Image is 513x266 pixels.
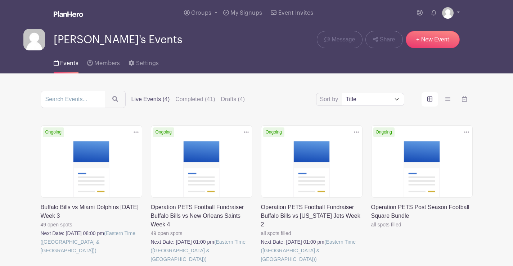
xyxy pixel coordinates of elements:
[87,50,120,73] a: Members
[422,92,473,107] div: order and view
[54,11,83,17] img: logo_white-6c42ec7e38ccf1d336a20a19083b03d10ae64f83f12c07503d8b9e83406b4c7d.svg
[54,34,182,46] span: [PERSON_NAME]'s Events
[365,31,402,48] a: Share
[23,29,45,50] img: default-ce2991bfa6775e67f084385cd625a349d9dcbb7a52a09fb2fda1e96e2d18dcdb.png
[191,10,211,16] span: Groups
[317,31,363,48] a: Message
[136,60,159,66] span: Settings
[60,60,78,66] span: Events
[320,95,341,104] label: Sort by
[278,10,313,16] span: Event Invites
[332,35,355,44] span: Message
[221,95,245,104] label: Drafts (4)
[380,35,395,44] span: Share
[129,50,158,73] a: Settings
[131,95,251,104] div: filters
[131,95,170,104] label: Live Events (4)
[406,31,460,48] a: + New Event
[41,91,105,108] input: Search Events...
[230,10,262,16] span: My Signups
[94,60,120,66] span: Members
[442,7,454,19] img: default-ce2991bfa6775e67f084385cd625a349d9dcbb7a52a09fb2fda1e96e2d18dcdb.png
[175,95,215,104] label: Completed (41)
[54,50,78,73] a: Events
